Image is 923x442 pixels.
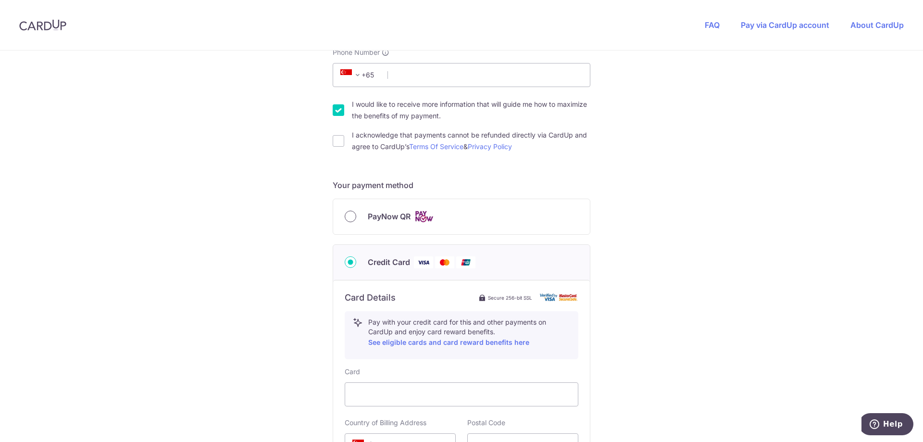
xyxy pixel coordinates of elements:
span: Phone Number [333,48,380,57]
img: Visa [414,256,433,268]
a: Pay via CardUp account [741,20,829,30]
img: CardUp [19,19,66,31]
img: Union Pay [456,256,475,268]
img: Cards logo [414,211,434,223]
div: PayNow QR Cards logo [345,211,578,223]
div: Credit Card Visa Mastercard Union Pay [345,256,578,268]
a: Privacy Policy [468,142,512,151]
label: I would like to receive more information that will guide me how to maximize the benefits of my pa... [352,99,590,122]
span: PayNow QR [368,211,411,222]
p: Pay with your credit card for this and other payments on CardUp and enjoy card reward benefits. [368,317,570,348]
span: Credit Card [368,256,410,268]
h6: Card Details [345,292,396,303]
img: card secure [540,293,578,302]
span: +65 [340,69,363,81]
label: Postal Code [467,418,505,428]
span: Secure 256-bit SSL [488,294,532,302]
iframe: Opens a widget where you can find more information [861,413,913,437]
h5: Your payment method [333,179,590,191]
label: I acknowledge that payments cannot be refunded directly via CardUp and agree to CardUp’s & [352,129,590,152]
img: Mastercard [435,256,454,268]
a: FAQ [705,20,720,30]
a: About CardUp [850,20,904,30]
label: Card [345,367,360,377]
label: Country of Billing Address [345,418,426,428]
a: See eligible cards and card reward benefits here [368,338,529,346]
iframe: Secure card payment input frame [353,389,570,400]
span: +65 [337,69,381,81]
a: Terms Of Service [409,142,463,151]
